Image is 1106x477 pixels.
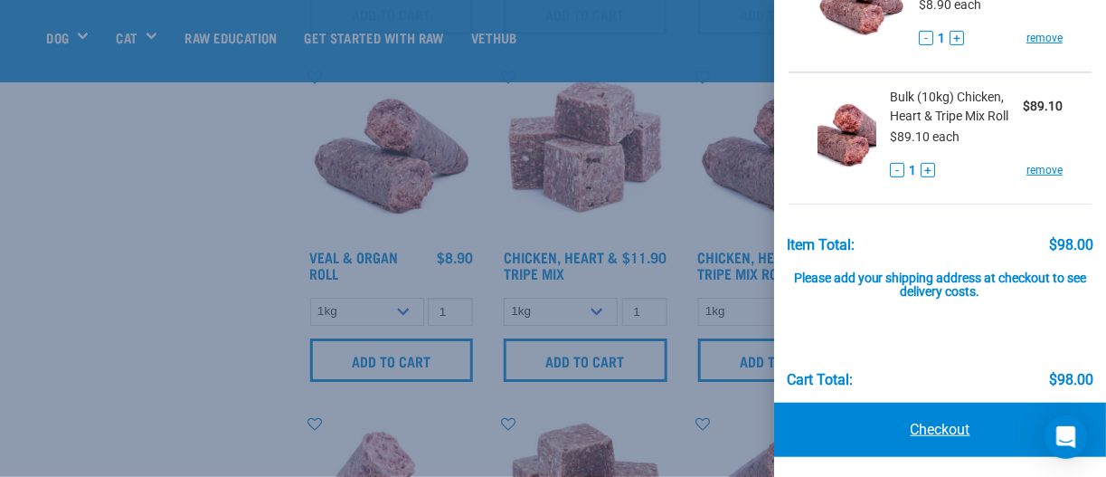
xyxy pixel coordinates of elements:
[950,31,964,45] button: +
[1049,372,1093,388] div: $98.00
[890,88,1023,126] span: Bulk (10kg) Chicken, Heart & Tripe Mix Roll
[938,29,945,48] span: 1
[818,88,876,181] img: Chicken, Heart & Tripe Mix Roll
[787,372,853,388] div: Cart total:
[890,129,959,144] span: $89.10 each
[919,31,933,45] button: -
[787,237,855,253] div: Item Total:
[1023,99,1063,113] strong: $89.10
[787,253,1094,301] div: Please add your shipping address at checkout to see delivery costs.
[909,161,916,180] span: 1
[1026,162,1063,178] a: remove
[890,163,904,177] button: -
[1026,30,1063,46] a: remove
[1049,237,1093,253] div: $98.00
[774,403,1106,457] a: Checkout
[1045,415,1088,459] div: Open Intercom Messenger
[921,163,935,177] button: +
